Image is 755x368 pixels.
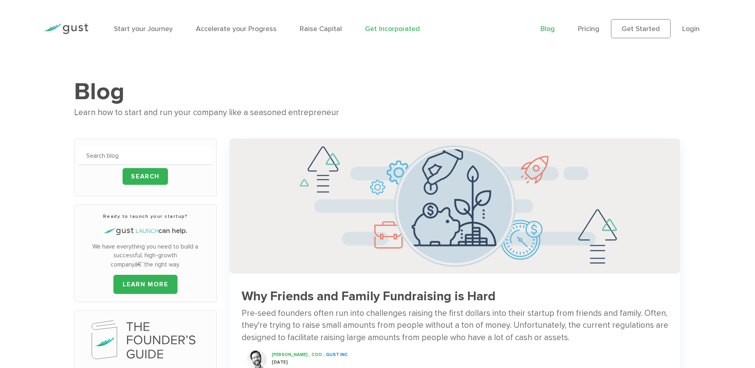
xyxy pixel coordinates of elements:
span: [DATE] [272,360,288,365]
img: Gust Logo [44,23,88,34]
p: We have everything you need to build a successful, high-growth companyâ€”the right way. [78,242,213,269]
h3: Ready to launch your startup? [78,213,213,220]
h4: can help. [78,226,213,236]
a: Login [682,25,700,33]
input: Search blog [78,147,213,165]
h1: Blog [74,77,681,106]
span: [PERSON_NAME] [272,352,308,357]
span: , COO [309,352,322,357]
a: Blog [540,25,555,33]
a: Get Started [611,19,671,38]
a: LEARN MORE [113,275,178,294]
input: Search [123,168,168,185]
h3: Why Friends and Family Fundraising is Hard [242,290,669,303]
a: Raise Capital [300,25,342,33]
img: Successful Startup Founders Invest In Their Own Ventures 0742d64fd6a698c3cfa409e71c3cc4e5620a7e72... [230,139,681,274]
a: Start your Journey [114,25,173,33]
div: Learn how to start and run your company like a seasoned entrepreneur [74,106,681,119]
div: Pre-seed founders often run into challenges raising the first dollars into their startup from fri... [242,307,669,344]
a: Get Incorporated [365,25,420,33]
a: Accelerate your Progress [196,25,277,33]
a: Pricing [578,25,599,33]
span: , Gust INC [324,352,348,357]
